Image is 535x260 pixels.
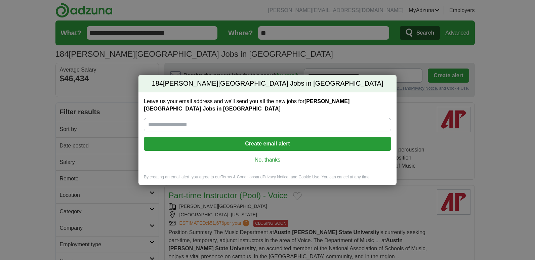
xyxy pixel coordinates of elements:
h2: [PERSON_NAME][GEOGRAPHIC_DATA] Jobs in [GEOGRAPHIC_DATA] [138,75,397,92]
span: 184 [152,79,163,88]
a: Terms & Conditions [221,175,256,179]
a: Privacy Notice [263,175,289,179]
div: By creating an email alert, you agree to our and , and Cookie Use. You can cancel at any time. [138,174,397,185]
button: Create email alert [144,137,391,151]
label: Leave us your email address and we'll send you all the new jobs for [144,98,391,113]
a: No, thanks [149,156,386,164]
strong: [PERSON_NAME][GEOGRAPHIC_DATA] Jobs in [GEOGRAPHIC_DATA] [144,98,349,112]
